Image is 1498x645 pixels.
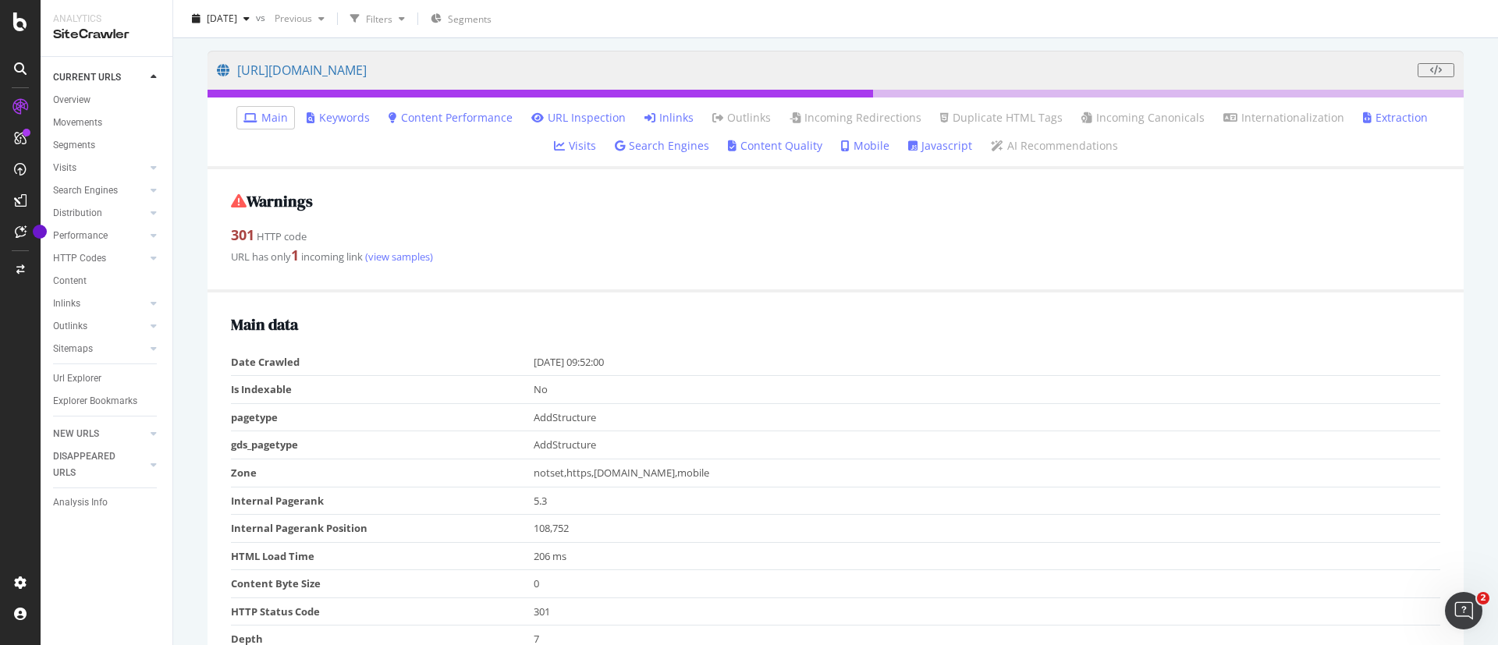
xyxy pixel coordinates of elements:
[256,10,268,23] span: vs
[53,205,102,221] div: Distribution
[728,138,822,154] a: Content Quality
[366,12,392,25] div: Filters
[53,69,146,86] a: CURRENT URLS
[186,6,256,31] button: [DATE]
[53,273,87,289] div: Content
[53,183,146,199] a: Search Engines
[554,138,596,154] a: Visits
[53,183,118,199] div: Search Engines
[53,296,146,312] a: Inlinks
[534,459,1441,487] td: notset,https,[DOMAIN_NAME],mobile
[231,597,534,626] td: HTTP Status Code
[53,115,102,131] div: Movements
[231,246,1440,266] div: URL has only incoming link
[231,542,534,570] td: HTML Load Time
[53,12,160,26] div: Analytics
[53,137,95,154] div: Segments
[534,487,1441,515] td: 5.3
[53,296,80,312] div: Inlinks
[268,12,312,25] span: Previous
[53,448,132,481] div: DISAPPEARED URLS
[53,318,87,335] div: Outlinks
[231,376,534,404] td: Is Indexable
[268,6,331,31] button: Previous
[53,205,146,221] a: Distribution
[231,225,1440,246] div: HTTP code
[344,6,411,31] button: Filters
[534,403,1441,431] td: AddStructure
[53,69,121,86] div: CURRENT URLS
[363,250,433,264] a: (view samples)
[389,110,513,126] a: Content Performance
[53,494,108,511] div: Analysis Info
[53,393,137,409] div: Explorer Bookmarks
[534,376,1441,404] td: No
[231,403,534,431] td: pagetype
[207,12,237,25] span: 2025 Sep. 25th
[53,341,93,357] div: Sitemaps
[448,12,492,26] span: Segments
[991,138,1118,154] a: AI Recommendations
[231,487,534,515] td: Internal Pagerank
[53,370,101,387] div: Url Explorer
[53,92,91,108] div: Overview
[291,246,299,264] strong: 1
[33,225,47,239] div: Tooltip anchor
[1363,110,1428,126] a: Extraction
[53,160,76,176] div: Visits
[53,228,146,244] a: Performance
[231,225,254,244] strong: 301
[231,193,1440,210] h2: Warnings
[217,51,1418,90] a: [URL][DOMAIN_NAME]
[53,137,162,154] a: Segments
[615,138,709,154] a: Search Engines
[534,431,1441,459] td: AddStructure
[231,515,534,543] td: Internal Pagerank Position
[243,110,288,126] a: Main
[534,349,1441,376] td: [DATE] 09:52:00
[1223,110,1344,126] a: Internationalization
[53,494,162,511] a: Analysis Info
[424,6,498,31] button: Segments
[534,542,1441,570] td: 206 ms
[940,110,1063,126] a: Duplicate HTML Tags
[231,570,534,598] td: Content Byte Size
[53,250,146,267] a: HTTP Codes
[534,597,1441,626] td: 301
[53,426,146,442] a: NEW URLS
[53,273,162,289] a: Content
[1081,110,1205,126] a: Incoming Canonicals
[231,431,534,459] td: gds_pagetype
[53,318,146,335] a: Outlinks
[53,393,162,409] a: Explorer Bookmarks
[534,570,1441,598] td: 0
[53,250,106,267] div: HTTP Codes
[53,341,146,357] a: Sitemaps
[712,110,771,126] a: Outlinks
[231,316,1440,333] h2: Main data
[53,26,160,44] div: SiteCrawler
[53,370,162,387] a: Url Explorer
[53,448,146,481] a: DISAPPEARED URLS
[908,138,972,154] a: Javascript
[1445,592,1482,629] iframe: Intercom live chat
[53,228,108,244] div: Performance
[644,110,694,126] a: Inlinks
[53,92,162,108] a: Overview
[53,426,99,442] div: NEW URLS
[231,349,534,376] td: Date Crawled
[1477,592,1489,604] span: 2
[53,160,146,176] a: Visits
[531,110,626,126] a: URL Inspection
[534,515,1441,543] td: 108,752
[307,110,370,126] a: Keywords
[231,459,534,487] td: Zone
[841,138,889,154] a: Mobile
[790,110,921,126] a: Incoming Redirections
[53,115,162,131] a: Movements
